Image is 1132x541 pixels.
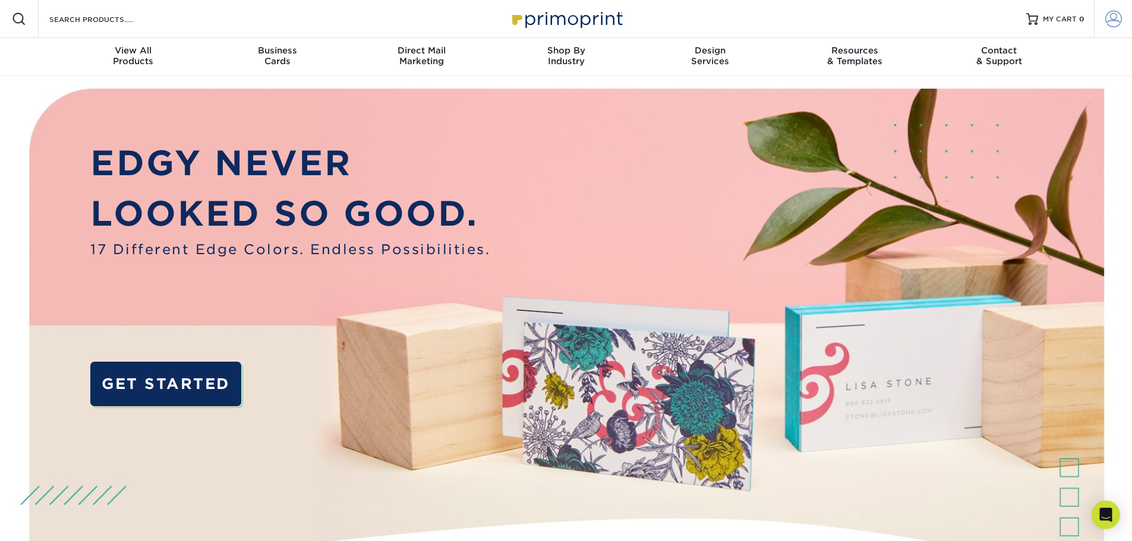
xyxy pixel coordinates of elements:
[494,45,638,67] div: Industry
[205,45,349,67] div: Cards
[927,45,1071,56] span: Contact
[90,188,490,239] p: LOOKED SO GOOD.
[90,362,241,406] a: GET STARTED
[61,45,206,67] div: Products
[349,45,494,67] div: Marketing
[494,38,638,76] a: Shop ByIndustry
[205,45,349,56] span: Business
[1079,15,1084,23] span: 0
[349,45,494,56] span: Direct Mail
[783,45,927,56] span: Resources
[494,45,638,56] span: Shop By
[61,45,206,56] span: View All
[783,38,927,76] a: Resources& Templates
[1043,14,1077,24] span: MY CART
[48,12,164,26] input: SEARCH PRODUCTS.....
[638,45,783,56] span: Design
[927,38,1071,76] a: Contact& Support
[507,6,626,31] img: Primoprint
[1092,501,1120,529] div: Open Intercom Messenger
[638,45,783,67] div: Services
[638,38,783,76] a: DesignServices
[90,138,490,189] p: EDGY NEVER
[205,38,349,76] a: BusinessCards
[927,45,1071,67] div: & Support
[90,239,490,260] span: 17 Different Edge Colors. Endless Possibilities.
[61,38,206,76] a: View AllProducts
[783,45,927,67] div: & Templates
[349,38,494,76] a: Direct MailMarketing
